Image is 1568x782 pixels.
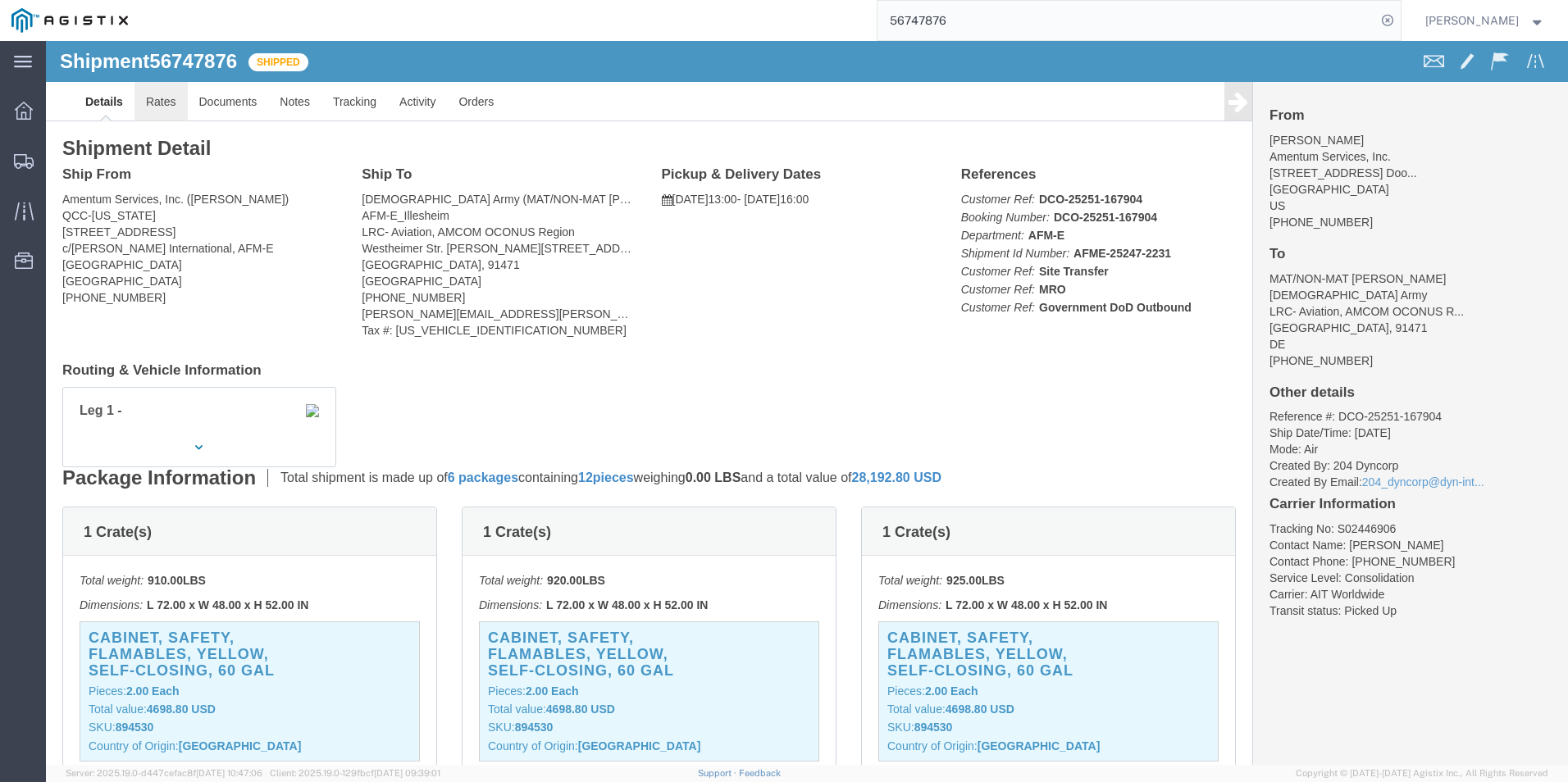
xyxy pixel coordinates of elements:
[877,1,1376,40] input: Search for shipment number, reference number
[66,768,262,778] span: Server: 2025.19.0-d447cefac8f
[374,768,440,778] span: [DATE] 09:39:01
[46,41,1568,765] iframe: FS Legacy Container
[1424,11,1546,30] button: [PERSON_NAME]
[11,8,128,33] img: logo
[1425,11,1519,30] span: Bobby Brinkley
[196,768,262,778] span: [DATE] 10:47:06
[739,768,781,778] a: Feedback
[1296,766,1548,780] span: Copyright © [DATE]-[DATE] Agistix Inc., All Rights Reserved
[270,768,440,778] span: Client: 2025.19.0-129fbcf
[698,768,739,778] a: Support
